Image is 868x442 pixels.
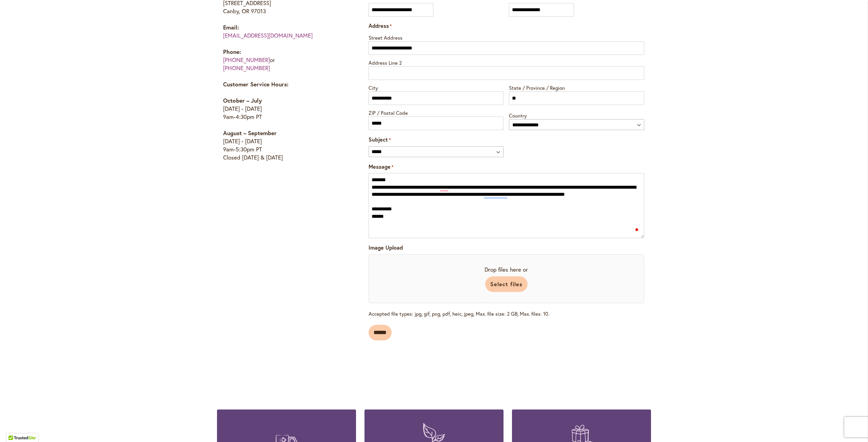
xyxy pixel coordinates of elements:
[369,22,392,30] legend: Address
[369,163,393,171] label: Message
[223,129,342,162] p: [DATE] - [DATE] 9am-5:30pm PT Closed [DATE] & [DATE]
[223,97,262,104] strong: October – July
[485,276,528,292] button: select files, image upload
[369,108,504,117] label: ZIP / Postal Code
[223,64,270,72] a: [PHONE_NUMBER]
[223,48,342,72] p: or
[380,266,633,274] span: Drop files here or
[369,306,644,317] span: Accepted file types: jpg, gif, png, pdf, heic, jpeg, Max. file size: 2 GB, Max. files: 10.
[369,173,644,238] textarea: To enrich screen reader interactions, please activate Accessibility in Grammarly extension settings
[223,97,342,121] p: [DATE] - [DATE] 9am-4:30pm PT
[369,83,504,91] label: City
[223,56,270,64] a: [PHONE_NUMBER]
[223,80,289,88] strong: Customer Service Hours:
[223,23,239,31] strong: Email:
[369,244,403,252] label: Image Upload
[369,136,391,144] label: Subject
[509,110,644,119] label: Country
[369,58,644,66] label: Address Line 2
[223,48,241,56] strong: Phone:
[223,31,313,39] a: [EMAIL_ADDRESS][DOMAIN_NAME]
[509,83,644,91] label: State / Province / Region
[369,33,644,41] label: Street Address
[223,129,277,137] strong: August – September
